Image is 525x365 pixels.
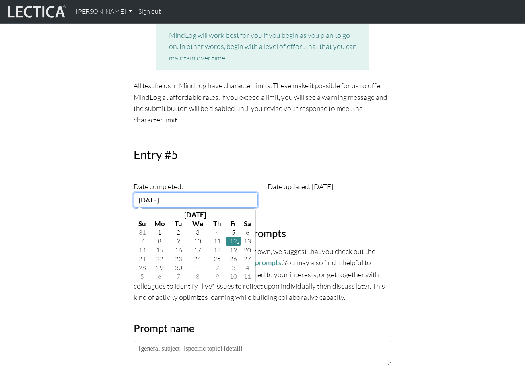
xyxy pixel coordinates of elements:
[171,228,187,237] td: 2
[136,255,149,264] td: 21
[226,219,241,228] th: Fr
[171,264,187,272] td: 30
[209,219,226,228] th: Th
[187,255,209,264] td: 24
[241,246,254,255] td: 20
[209,272,226,281] td: 9
[136,246,149,255] td: 14
[171,272,187,281] td: 7
[241,228,254,237] td: 6
[187,246,209,255] td: 17
[149,255,170,264] td: 22
[136,228,149,237] td: 31
[129,148,396,162] h2: Entry #5
[135,3,164,20] a: Sign out
[136,219,149,228] th: Su
[134,245,391,303] p: If you are working with MindLog on your own, we suggest that you check out the prompt suggestions...
[149,237,170,246] td: 8
[187,237,209,246] td: 10
[171,246,187,255] td: 16
[226,237,241,246] td: 12
[209,246,226,255] td: 18
[241,255,254,264] td: 27
[226,228,241,237] td: 5
[187,272,209,281] td: 8
[226,264,241,272] td: 3
[136,264,149,272] td: 28
[209,237,226,246] td: 11
[241,264,254,272] td: 4
[263,181,397,207] div: Date updated: [DATE]
[149,246,170,255] td: 15
[134,80,391,125] p: All text fields in MindLog have character limits. These make it possible for us to offer MindLog ...
[136,272,149,281] td: 5
[209,255,226,264] td: 25
[149,264,170,272] td: 29
[73,3,135,20] a: [PERSON_NAME]
[149,228,170,237] td: 1
[226,272,241,281] td: 10
[187,264,209,272] td: 1
[149,272,170,281] td: 6
[209,228,226,237] td: 4
[187,219,209,228] th: We
[187,228,209,237] td: 3
[134,181,183,192] label: Date completed:
[134,322,391,334] h3: Prompt name
[156,23,369,70] div: MindLog will work best for you if you begin as you plan to go on. In other words, begin with a le...
[226,255,241,264] td: 26
[149,219,170,228] th: Mo
[134,227,391,239] h3: About prompt names and prompts
[6,4,66,19] img: lecticalive
[209,264,226,272] td: 2
[241,237,254,246] td: 13
[171,237,187,246] td: 9
[149,210,241,219] th: Select Month
[241,219,254,228] th: Sa
[241,272,254,281] td: 11
[171,255,187,264] td: 23
[171,219,187,228] th: Tu
[136,237,149,246] td: 7
[226,246,241,255] td: 19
